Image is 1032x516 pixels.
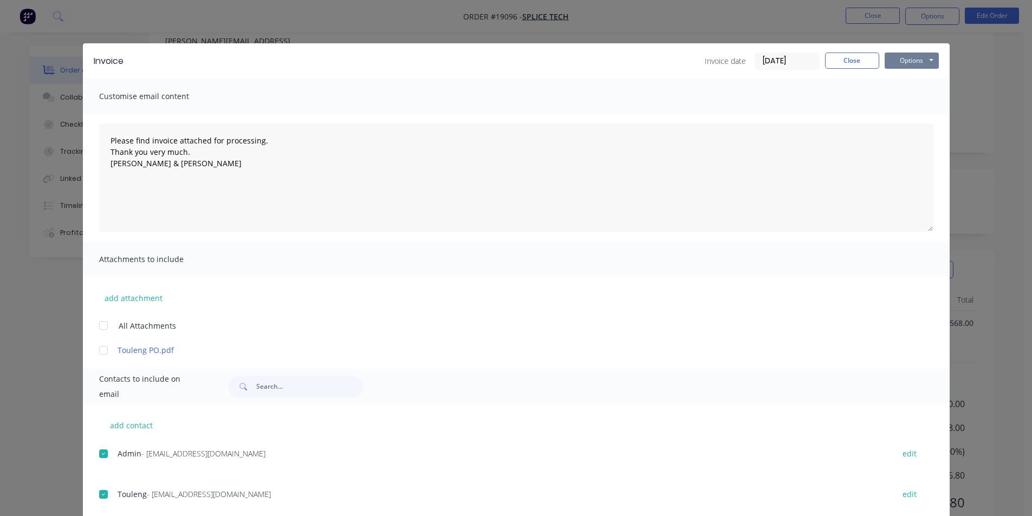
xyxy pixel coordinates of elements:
span: - [EMAIL_ADDRESS][DOMAIN_NAME] [147,489,271,499]
a: Touleng PO.pdf [118,344,883,356]
span: Touleng [118,489,147,499]
span: Invoice date [705,55,746,67]
button: Close [825,53,879,69]
input: Search... [256,376,364,397]
span: - [EMAIL_ADDRESS][DOMAIN_NAME] [141,448,265,459]
button: Options [885,53,939,69]
span: Admin [118,448,141,459]
div: Invoice [94,55,124,68]
button: edit [896,487,923,501]
span: Attachments to include [99,252,218,267]
button: add attachment [99,290,168,306]
span: Contacts to include on email [99,371,202,402]
textarea: Please find invoice attached for processing. Thank you very much. [PERSON_NAME] & [PERSON_NAME] [99,123,933,232]
button: add contact [99,417,164,433]
button: edit [896,446,923,461]
span: All Attachments [119,320,176,331]
span: Customise email content [99,89,218,104]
